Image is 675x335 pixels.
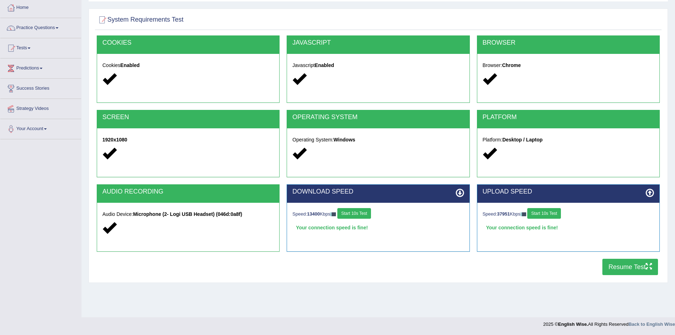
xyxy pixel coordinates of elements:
button: Start 10s Test [527,208,561,219]
h5: Platform: [483,137,654,143]
div: Your connection speed is fine! [292,222,464,233]
h2: System Requirements Test [97,15,184,25]
h5: Cookies [102,63,274,68]
h5: Audio Device: [102,212,274,217]
a: Strategy Videos [0,99,81,117]
a: Predictions [0,58,81,76]
h2: JAVASCRIPT [292,39,464,46]
strong: 37951 [497,211,510,217]
a: Tests [0,38,81,56]
strong: Windows [333,137,355,143]
h2: OPERATING SYSTEM [292,114,464,121]
a: Practice Questions [0,18,81,36]
h2: UPLOAD SPEED [483,188,654,195]
h2: COOKIES [102,39,274,46]
div: Speed: Kbps [292,208,464,220]
strong: Enabled [120,62,140,68]
a: Your Account [0,119,81,137]
strong: Microphone (2- Logi USB Headset) (046d:0a8f) [133,211,242,217]
div: Speed: Kbps [483,208,654,220]
button: Resume Test [602,259,658,275]
a: Success Stories [0,79,81,96]
h5: Browser: [483,63,654,68]
div: Your connection speed is fine! [483,222,654,233]
h5: Javascript [292,63,464,68]
h5: Operating System: [292,137,464,143]
strong: Enabled [315,62,334,68]
img: ajax-loader-fb-connection.gif [521,212,526,216]
strong: Chrome [502,62,521,68]
h2: AUDIO RECORDING [102,188,274,195]
img: ajax-loader-fb-connection.gif [330,212,336,216]
a: Back to English Wise [629,322,675,327]
h2: BROWSER [483,39,654,46]
strong: Desktop / Laptop [502,137,543,143]
div: 2025 © All Rights Reserved [543,317,675,328]
strong: English Wise. [558,322,588,327]
button: Start 10s Test [337,208,371,219]
strong: 1920x1080 [102,137,127,143]
h2: PLATFORM [483,114,654,121]
h2: DOWNLOAD SPEED [292,188,464,195]
h2: SCREEN [102,114,274,121]
strong: 13400 [307,211,320,217]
